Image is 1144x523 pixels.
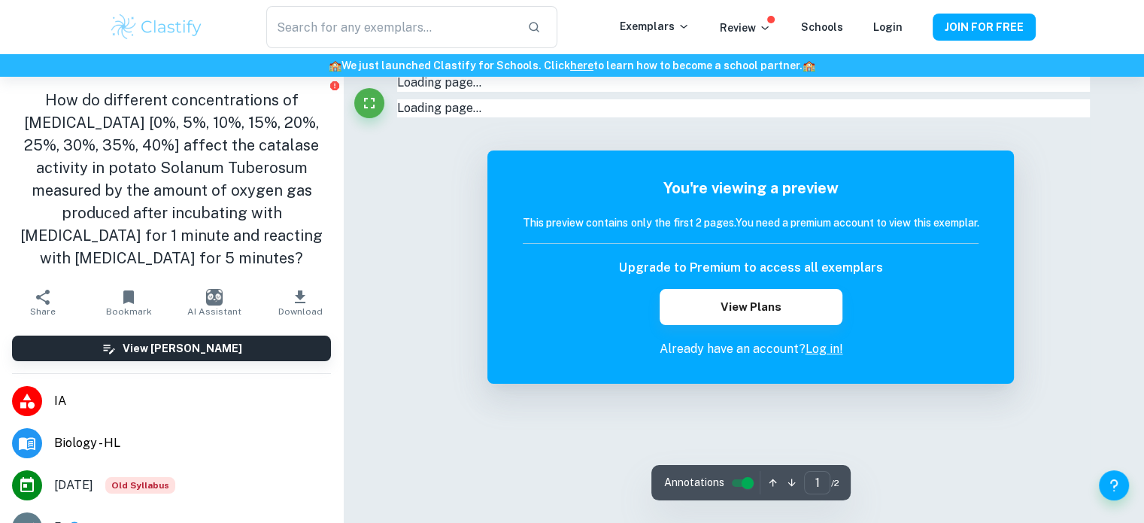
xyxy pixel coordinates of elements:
button: JOIN FOR FREE [933,14,1036,41]
span: Annotations [663,475,724,491]
input: Search for any exemplars... [266,6,514,48]
button: Report issue [329,80,340,91]
h6: This preview contains only the first 2 pages. You need a premium account to view this exemplar. [523,214,979,231]
span: Biology - HL [54,434,331,452]
span: 🏫 [329,59,341,71]
button: Help and Feedback [1099,470,1129,500]
div: Starting from the May 2025 session, the Biology IA requirements have changed. It's OK to refer to... [105,477,175,494]
a: Login [873,21,903,33]
p: Already have an account? [523,340,979,358]
h1: How do different concentrations of [MEDICAL_DATA] [0%, 5%, 10%, 15%, 20%, 25%, 30%, 35%, 40%] aff... [12,89,331,269]
h6: Upgrade to Premium to access all exemplars [619,259,882,277]
h6: View [PERSON_NAME] [123,340,242,357]
button: Bookmark [86,281,171,324]
p: Exemplars [620,18,690,35]
span: IA [54,392,331,410]
span: / 2 [830,476,839,490]
span: Download [278,306,323,317]
span: Share [30,306,56,317]
a: Log in! [805,342,842,356]
a: Schools [801,21,843,33]
p: Review [720,20,771,36]
img: AI Assistant [206,289,223,306]
button: Fullscreen [354,88,384,118]
button: View [PERSON_NAME] [12,336,331,361]
span: AI Assistant [187,306,241,317]
h6: The remaining pages are not being displayed [427,155,1061,176]
button: View Plans [660,289,842,325]
a: here [570,59,593,71]
div: Loading page… [397,99,1091,117]
span: [DATE] [54,476,93,494]
h5: You're viewing a preview [523,177,979,199]
span: 🏫 [803,59,815,71]
div: Loading page… [397,74,1091,92]
img: Clastify logo [109,12,205,42]
button: AI Assistant [171,281,257,324]
span: Old Syllabus [105,477,175,494]
span: Bookmark [106,306,152,317]
button: Download [257,281,343,324]
h6: We just launched Clastify for Schools. Click to learn how to become a school partner. [3,57,1141,74]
